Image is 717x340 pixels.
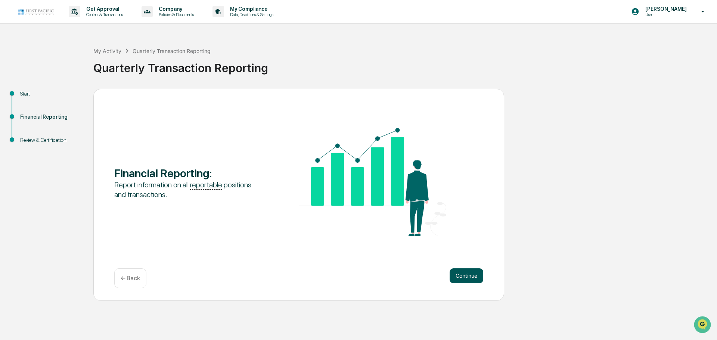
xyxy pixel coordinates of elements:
p: How can we help? [7,16,136,28]
div: Quarterly Transaction Reporting [93,55,713,75]
a: 🔎Data Lookup [4,105,50,119]
div: 🖐️ [7,95,13,101]
div: Review & Certification [20,136,81,144]
p: Data, Deadlines & Settings [224,12,277,17]
p: Company [153,6,198,12]
div: We're available if you need us! [25,65,94,71]
span: Attestations [62,94,93,102]
button: Continue [450,268,483,283]
img: 1746055101610-c473b297-6a78-478c-a979-82029cc54cd1 [7,57,21,71]
div: My Activity [93,48,121,54]
span: Preclearance [15,94,48,102]
div: 🔎 [7,109,13,115]
iframe: Open customer support [693,315,713,336]
p: Content & Transactions [80,12,127,17]
a: 🗄️Attestations [51,91,96,105]
a: 🖐️Preclearance [4,91,51,105]
span: Data Lookup [15,108,47,116]
div: 🗄️ [54,95,60,101]
span: Pylon [74,127,90,132]
p: ← Back [121,275,140,282]
div: Start [20,90,81,98]
img: Financial Reporting [299,128,446,236]
img: logo [18,8,54,15]
p: Policies & Documents [153,12,198,17]
div: Financial Reporting : [114,166,262,180]
div: Financial Reporting [20,113,81,121]
p: My Compliance [224,6,277,12]
u: reportable [190,180,222,190]
p: Get Approval [80,6,127,12]
div: Start new chat [25,57,122,65]
div: Report information on all positions and transactions. [114,180,262,199]
div: Quarterly Transaction Reporting [133,48,211,54]
a: Powered byPylon [53,126,90,132]
p: Users [639,12,690,17]
button: Start new chat [127,59,136,68]
p: [PERSON_NAME] [639,6,690,12]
